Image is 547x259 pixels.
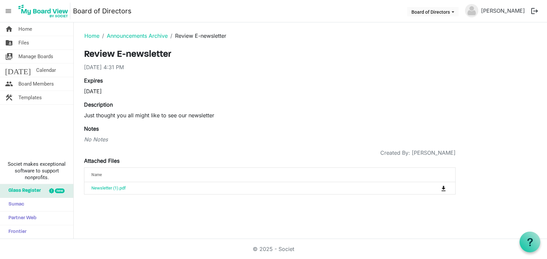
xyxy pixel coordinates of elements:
[18,50,53,63] span: Manage Boards
[84,77,103,85] label: Expires
[5,198,24,211] span: Sumac
[107,32,168,39] a: Announcements Archive
[18,36,29,49] span: Files
[407,7,459,16] button: Board of Directors dropdownbutton
[380,149,456,157] span: Created By: [PERSON_NAME]
[91,172,102,177] span: Name
[18,77,54,91] span: Board Members
[84,135,456,143] div: No Notes
[3,161,70,181] span: Societ makes exceptional software to support nonprofits.
[413,182,455,194] td: is Command column column header
[528,4,542,18] button: logout
[84,87,265,95] div: [DATE]
[5,77,13,91] span: people
[84,182,413,194] td: Newsletter (1).pdf is template cell column header Name
[5,212,36,225] span: Partner Web
[5,184,41,198] span: Glass Register
[16,3,73,19] a: My Board View Logo
[55,188,65,193] div: new
[84,125,99,133] label: Notes
[5,36,13,49] span: folder_shared
[5,225,26,239] span: Frontier
[253,246,294,252] a: © 2025 - Societ
[18,22,32,36] span: Home
[478,4,528,17] a: [PERSON_NAME]
[5,50,13,63] span: switch_account
[5,91,13,104] span: construction
[84,111,456,119] p: Just thought you all might like to see our newsletter
[465,4,478,17] img: no-profile-picture.svg
[168,32,226,40] li: Review E-newsletter
[36,63,56,77] span: Calendar
[16,3,70,19] img: My Board View Logo
[5,22,13,36] span: home
[73,4,132,18] a: Board of Directors
[84,49,456,60] h3: Review E-newsletter
[2,5,15,17] span: menu
[5,63,31,77] span: [DATE]
[84,157,120,165] label: Attached Files
[84,63,456,71] div: [DATE] 4:31 PM
[91,185,126,190] a: Newsletter (1).pdf
[439,183,448,193] button: Download
[84,32,99,39] a: Home
[18,91,42,104] span: Templates
[84,101,113,109] label: Description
